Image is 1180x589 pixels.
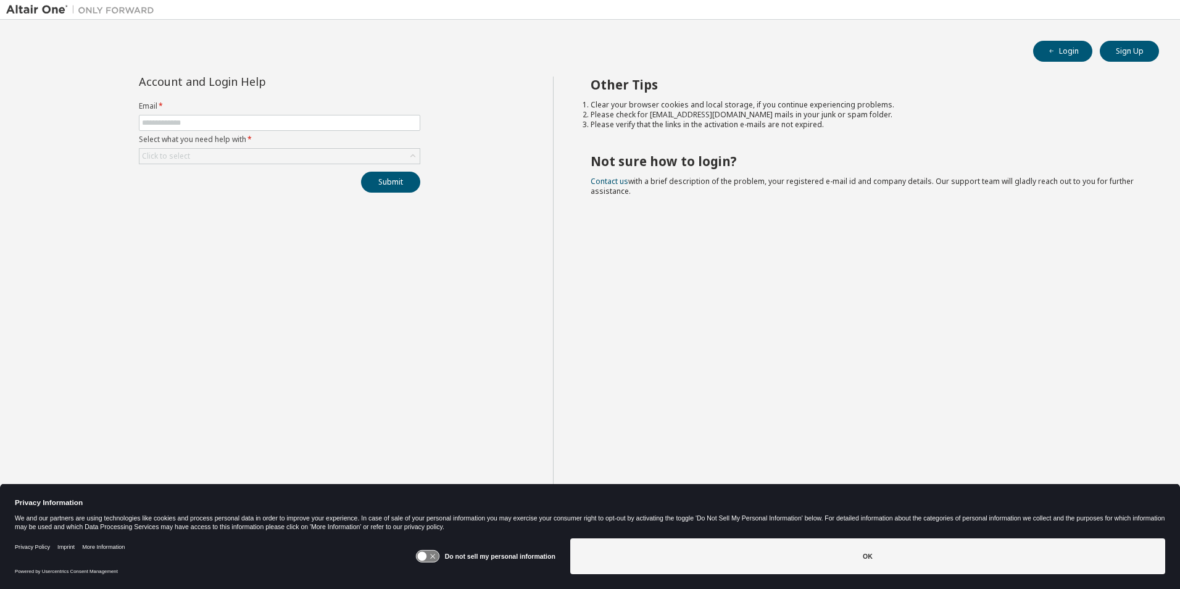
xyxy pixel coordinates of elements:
li: Please check for [EMAIL_ADDRESS][DOMAIN_NAME] mails in your junk or spam folder. [591,110,1137,120]
h2: Not sure how to login? [591,153,1137,169]
label: Select what you need help with [139,135,420,144]
img: Altair One [6,4,160,16]
div: Account and Login Help [139,77,364,86]
span: with a brief description of the problem, your registered e-mail id and company details. Our suppo... [591,176,1134,196]
h2: Other Tips [591,77,1137,93]
label: Email [139,101,420,111]
button: Login [1033,41,1092,62]
button: Submit [361,172,420,193]
div: Click to select [139,149,420,164]
div: Click to select [142,151,190,161]
li: Clear your browser cookies and local storage, if you continue experiencing problems. [591,100,1137,110]
li: Please verify that the links in the activation e-mails are not expired. [591,120,1137,130]
button: Sign Up [1100,41,1159,62]
a: Contact us [591,176,628,186]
